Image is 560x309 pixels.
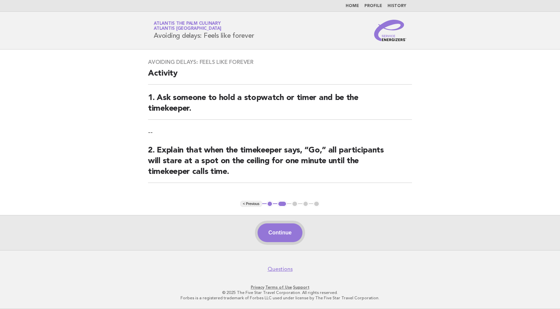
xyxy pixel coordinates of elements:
a: Home [346,4,359,8]
p: © 2025 The Five Star Travel Corporation. All rights reserved. [75,290,485,295]
h3: Avoiding delays: Feels like forever [148,59,412,66]
h2: 2. Explain that when the timekeeper says, “Go,” all participants will stare at a spot on the ceil... [148,145,412,183]
span: Atlantis [GEOGRAPHIC_DATA] [154,27,221,31]
a: Privacy [251,285,264,290]
h2: Activity [148,68,412,85]
p: · · [75,285,485,290]
img: Service Energizers [374,20,406,41]
a: Terms of Use [265,285,292,290]
p: -- [148,128,412,137]
h1: Avoiding delays: Feels like forever [154,22,254,39]
a: Questions [268,266,293,273]
p: Forbes is a registered trademark of Forbes LLC used under license by The Five Star Travel Corpora... [75,295,485,301]
button: 2 [277,201,287,207]
a: Atlantis The Palm CulinaryAtlantis [GEOGRAPHIC_DATA] [154,21,221,31]
a: History [388,4,406,8]
a: Support [293,285,309,290]
button: Continue [258,223,302,242]
button: < Previous [240,201,262,207]
button: 1 [267,201,273,207]
a: Profile [364,4,382,8]
h2: 1. Ask someone to hold a stopwatch or timer and be the timekeeper. [148,93,412,120]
